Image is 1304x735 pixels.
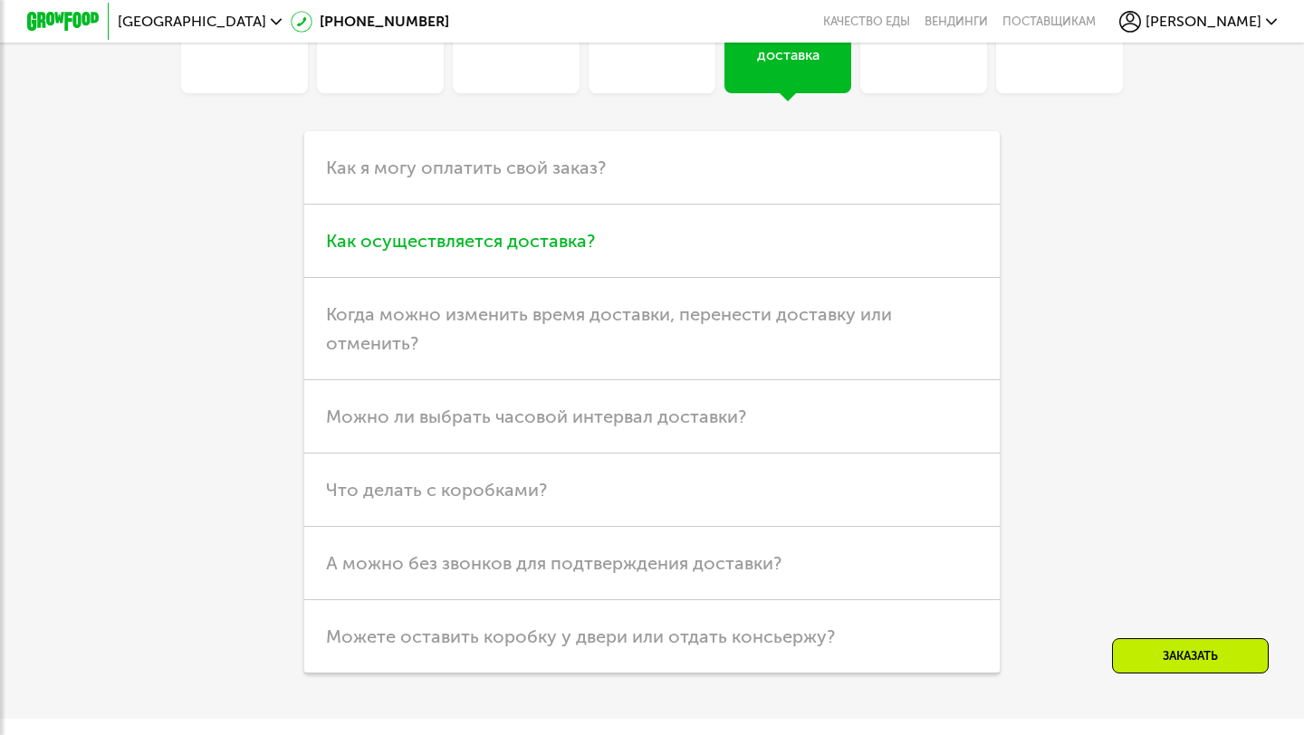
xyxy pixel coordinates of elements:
div: поставщикам [1002,14,1096,29]
div: Продукты [617,23,687,66]
span: Можете оставить коробку у двери или отдать консьержу? [326,625,835,647]
a: [PHONE_NUMBER] [291,11,449,33]
span: [GEOGRAPHIC_DATA] [118,14,266,29]
span: А можно без звонков для подтверждения доставки? [326,552,781,574]
div: Кешбэк [354,23,407,66]
span: Можно ли выбрать часовой интервал доставки? [326,406,746,427]
span: Как я могу оплатить свой заказ? [326,157,606,178]
div: Общие вопросы [1003,23,1117,66]
span: Что делать с коробками? [326,479,547,501]
div: Хранение [889,23,958,66]
a: Качество еды [823,14,910,29]
div: Линейки [214,23,275,66]
span: Как осуществляется доставка? [326,230,595,252]
div: Похудение [477,23,555,66]
div: Заказать [1112,638,1269,673]
span: [PERSON_NAME] [1146,14,1261,29]
a: Вендинги [925,14,988,29]
div: Оплата и доставка [724,23,851,66]
span: Когда можно изменить время доставки, перенести доставку или отменить? [326,303,892,354]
